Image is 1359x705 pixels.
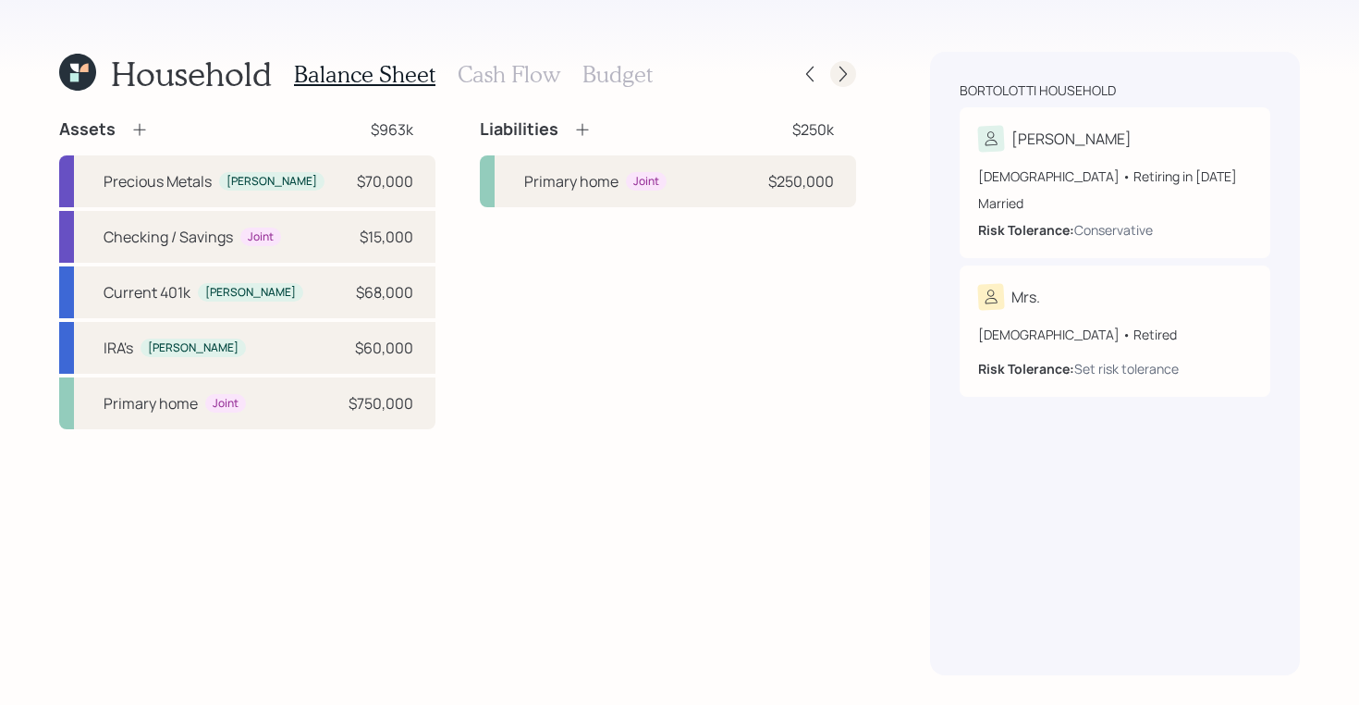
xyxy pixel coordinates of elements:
h4: Assets [59,119,116,140]
div: $750,000 [349,392,413,414]
b: Risk Tolerance: [978,221,1074,239]
div: [PERSON_NAME] [205,285,296,301]
div: [PERSON_NAME] [1011,128,1132,150]
div: Primary home [104,392,198,414]
div: $68,000 [356,281,413,303]
h3: Balance Sheet [294,61,435,88]
div: [PERSON_NAME] [226,174,317,190]
div: Conservative [1074,220,1153,240]
div: IRA's [104,337,133,359]
div: [PERSON_NAME] [148,340,239,356]
div: [DEMOGRAPHIC_DATA] • Retiring in [DATE] [978,167,1252,186]
div: $250,000 [768,170,834,192]
div: Set risk tolerance [1074,359,1179,378]
h3: Budget [582,61,653,88]
div: Primary home [524,170,618,192]
div: Joint [213,396,239,412]
div: $70,000 [357,170,413,192]
div: [DEMOGRAPHIC_DATA] • Retired [978,325,1252,344]
h4: Liabilities [480,119,558,140]
div: $250k [792,118,834,141]
div: Married [978,193,1252,213]
h3: Cash Flow [458,61,560,88]
div: Bortolotti household [960,81,1116,100]
div: Joint [248,229,274,245]
div: $60,000 [355,337,413,359]
div: Joint [633,174,659,190]
div: $963k [371,118,413,141]
div: Mrs. [1011,286,1040,308]
div: Current 401k [104,281,190,303]
div: $15,000 [360,226,413,248]
div: Checking / Savings [104,226,233,248]
h1: Household [111,54,272,93]
b: Risk Tolerance: [978,360,1074,377]
div: Precious Metals [104,170,212,192]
